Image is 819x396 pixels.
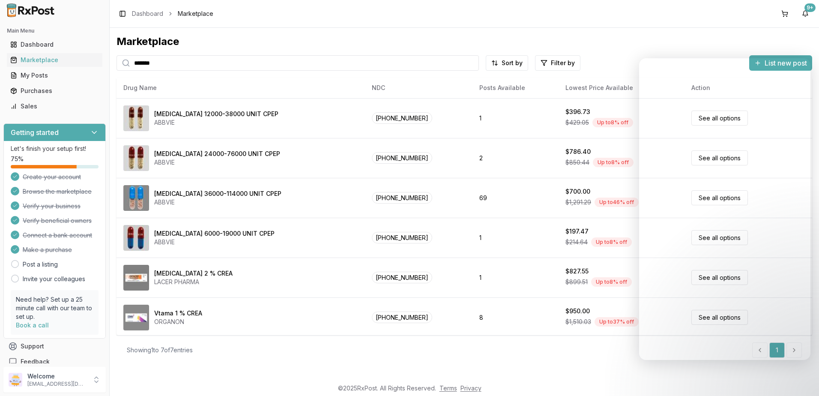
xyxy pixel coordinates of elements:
button: List new post [749,55,812,71]
button: Marketplace [3,53,106,67]
span: $429.05 [565,118,589,127]
p: Need help? Set up a 25 minute call with our team to set up. [16,295,93,321]
p: Let's finish your setup first! [11,144,99,153]
div: LACER PHARMA [154,278,233,286]
div: [MEDICAL_DATA] 12000-38000 UNIT CPEP [154,110,278,118]
span: Make a purchase [23,246,72,254]
div: My Posts [10,71,99,80]
span: Feedback [21,357,50,366]
td: 2 [472,138,559,178]
div: ABBVIE [154,158,280,167]
div: Up to 37 % off [595,317,639,327]
span: 75 % [11,155,24,163]
button: Sort by [486,55,528,71]
span: Browse the marketplace [23,187,92,196]
img: Creon 24000-76000 UNIT CPEP [123,145,149,171]
div: ABBVIE [154,198,281,207]
td: 8 [472,297,559,337]
div: ORGANON [154,318,202,326]
img: RxPost Logo [3,3,58,17]
div: ABBVIE [154,238,275,246]
a: Post a listing [23,260,58,269]
div: Up to 46 % off [595,198,639,207]
span: Verify your business [23,202,81,210]
a: Marketplace [7,52,102,68]
img: Creon 12000-38000 UNIT CPEP [123,105,149,131]
button: Sales [3,99,106,113]
div: Up to 8 % off [591,277,632,287]
span: [PHONE_NUMBER] [372,312,432,323]
h3: Getting started [11,127,59,138]
span: Sort by [502,59,523,67]
td: 1 [472,258,559,297]
img: Creon 6000-19000 UNIT CPEP [123,225,149,251]
div: Marketplace [117,35,812,48]
a: Dashboard [7,37,102,52]
div: [MEDICAL_DATA] 24000-76000 UNIT CPEP [154,150,280,158]
th: NDC [365,78,472,98]
div: [MEDICAL_DATA] 2 % CREA [154,269,233,278]
span: [PHONE_NUMBER] [372,232,432,243]
span: $1,291.29 [565,198,591,207]
button: Feedback [3,354,106,369]
iframe: Intercom live chat [790,367,810,387]
a: Privacy [460,384,481,392]
span: Connect a bank account [23,231,92,240]
img: Ertaczo 2 % CREA [123,265,149,291]
span: $899.51 [565,278,588,286]
img: Vtama 1 % CREA [123,305,149,330]
div: Dashboard [10,40,99,49]
span: [PHONE_NUMBER] [372,192,432,204]
a: Dashboard [132,9,163,18]
img: User avatar [9,373,22,387]
div: Vtama 1 % CREA [154,309,202,318]
button: Dashboard [3,38,106,51]
span: [PHONE_NUMBER] [372,152,432,164]
span: Marketplace [178,9,213,18]
p: [EMAIL_ADDRESS][DOMAIN_NAME] [27,381,87,387]
div: Showing 1 to 7 of 7 entries [127,346,193,354]
div: [MEDICAL_DATA] 36000-114000 UNIT CPEP [154,189,281,198]
h2: Main Menu [7,27,102,34]
div: $700.00 [565,187,590,196]
nav: breadcrumb [132,9,213,18]
span: $214.64 [565,238,588,246]
th: Posts Available [472,78,559,98]
td: 1 [472,98,559,138]
span: $850.44 [565,158,589,167]
div: [MEDICAL_DATA] 6000-19000 UNIT CPEP [154,229,275,238]
div: Purchases [10,87,99,95]
div: Up to 8 % off [591,237,632,247]
div: $197.47 [565,227,589,236]
div: $950.00 [565,307,590,315]
p: Welcome [27,372,87,381]
span: Filter by [551,59,575,67]
td: 69 [472,178,559,218]
span: [PHONE_NUMBER] [372,112,432,124]
div: ABBVIE [154,118,278,127]
a: My Posts [7,68,102,83]
button: 9+ [798,7,812,21]
th: Drug Name [117,78,365,98]
div: Sales [10,102,99,111]
th: Lowest Price Available [559,78,684,98]
div: $827.55 [565,267,589,276]
span: Create your account [23,173,81,181]
div: Marketplace [10,56,99,64]
div: Up to 8 % off [593,158,634,167]
div: 9+ [804,3,816,12]
div: $396.73 [565,108,590,116]
span: List new post [765,58,807,68]
a: Invite your colleagues [23,275,85,283]
div: Up to 8 % off [592,118,633,127]
a: Terms [439,384,457,392]
a: Purchases [7,83,102,99]
span: [PHONE_NUMBER] [372,272,432,283]
a: Sales [7,99,102,114]
a: Book a call [16,321,49,329]
button: Filter by [535,55,580,71]
iframe: Intercom live chat [639,58,810,360]
button: Support [3,339,106,354]
span: Verify beneficial owners [23,216,92,225]
button: Purchases [3,84,106,98]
